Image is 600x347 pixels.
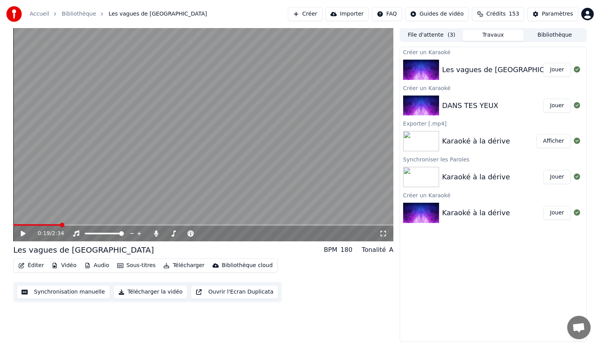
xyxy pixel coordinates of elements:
button: Bibliothèque [524,30,586,41]
button: Jouer [543,63,571,77]
a: Accueil [30,10,49,18]
a: Ouvrir le chat [567,316,591,339]
div: 180 [341,245,353,255]
div: Les vagues de [GEOGRAPHIC_DATA] [442,64,569,75]
div: Créer un Karaoké [400,83,586,92]
button: Sous-titres [114,260,159,271]
button: Jouer [543,206,571,220]
a: Bibliothèque [62,10,96,18]
button: Afficher [536,134,571,148]
span: 153 [509,10,519,18]
button: Éditer [15,260,47,271]
span: Les vagues de [GEOGRAPHIC_DATA] [109,10,207,18]
div: Créer un Karaoké [400,47,586,57]
span: Crédits [486,10,505,18]
img: youka [6,6,22,22]
button: Jouer [543,99,571,113]
button: Synchronisation manuelle [16,285,110,299]
button: Importer [325,7,369,21]
button: File d'attente [401,30,462,41]
button: Vidéo [48,260,79,271]
button: Créer [288,7,322,21]
div: Paramètres [542,10,573,18]
button: Crédits153 [472,7,524,21]
div: Karaoké à la dérive [442,136,510,147]
span: 0:19 [38,230,50,237]
button: Télécharger la vidéo [113,285,188,299]
button: Audio [81,260,112,271]
button: Guides de vidéo [405,7,469,21]
button: Paramètres [527,7,578,21]
div: DANS TES YEUX [442,100,498,111]
button: Travaux [462,30,524,41]
span: 2:34 [52,230,64,237]
button: Ouvrir l'Ecran Duplicata [191,285,279,299]
button: Télécharger [160,260,207,271]
div: Exporter [.mp4] [400,119,586,128]
div: Karaoké à la dérive [442,207,510,218]
div: BPM [324,245,337,255]
nav: breadcrumb [30,10,207,18]
button: Jouer [543,170,571,184]
div: / [38,230,57,237]
div: Bibliothèque cloud [222,262,273,269]
div: Karaoké à la dérive [442,172,510,182]
span: ( 3 ) [448,31,455,39]
div: Les vagues de [GEOGRAPHIC_DATA] [13,244,154,255]
div: Créer un Karaoké [400,190,586,200]
div: A [389,245,393,255]
div: Synchroniser les Paroles [400,154,586,164]
button: FAQ [372,7,402,21]
div: Tonalité [362,245,386,255]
